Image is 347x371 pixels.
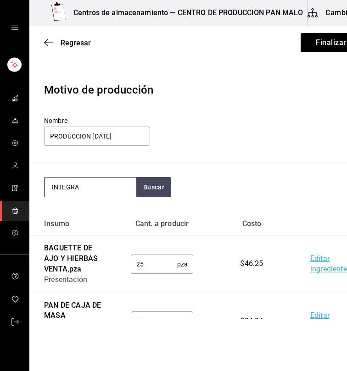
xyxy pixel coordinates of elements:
[136,177,171,197] button: Buscar
[208,212,296,236] th: Costo
[240,259,263,268] span: $46.25
[131,312,177,330] input: 0
[131,311,193,331] div: pza
[116,212,208,236] th: Cant. a producir
[29,212,116,236] th: Insumo
[44,117,150,124] label: Nombre
[44,39,91,47] button: Regresar
[44,300,101,332] div: PAN DE CAJA DE MASA MADRE , pza
[131,255,193,274] div: pza
[240,316,263,325] span: $84.84
[44,275,101,285] div: Presentación
[61,39,91,47] span: Regresar
[131,255,177,273] input: 0
[44,243,101,275] div: BAGUETTE DE AJO Y HIERBAS VENTA , pza
[11,24,18,31] button: open drawer
[66,7,303,18] h3: Centros de almacenamiento — CENTRO DE PRODUCCION PAN MALO
[45,177,136,197] input: Buscar insumo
